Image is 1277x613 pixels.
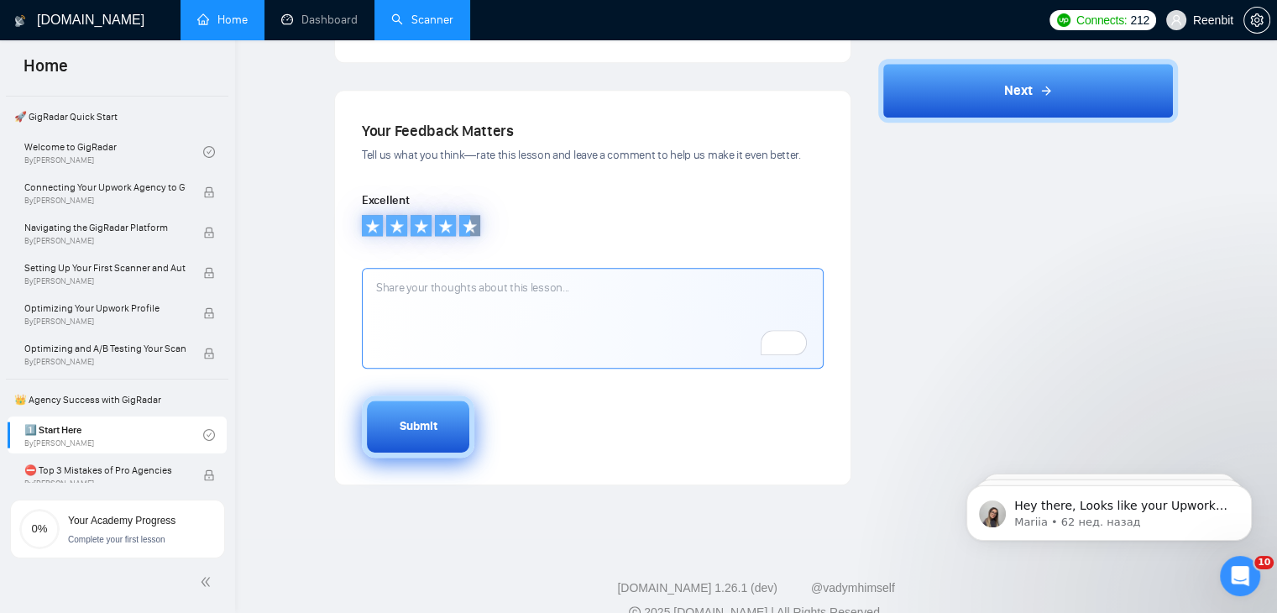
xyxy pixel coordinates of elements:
[24,479,186,489] span: By [PERSON_NAME]
[362,268,824,369] textarea: To enrich screen reader interactions, please activate Accessibility in Grammarly extension settings
[203,186,215,198] span: lock
[10,54,81,89] span: Home
[203,469,215,481] span: lock
[281,13,358,27] a: dashboardDashboard
[203,429,215,441] span: check-circle
[1057,13,1070,27] img: upwork-logo.png
[8,100,227,134] span: 🚀 GigRadar Quick Start
[73,49,288,279] span: Hey there, Looks like your Upwork agency Reenbit | Technology Partner for your business ran out o...
[24,417,203,453] a: 1️⃣ Start HereBy[PERSON_NAME]
[1170,14,1182,26] span: user
[24,276,186,286] span: By [PERSON_NAME]
[362,122,514,140] span: Your Feedback Matters
[362,193,409,207] span: Excellent
[24,317,186,327] span: By [PERSON_NAME]
[1244,13,1269,27] span: setting
[24,300,186,317] span: Optimizing Your Upwork Profile
[203,307,215,319] span: lock
[197,13,248,27] a: homeHome
[24,462,186,479] span: ⛔ Top 3 Mistakes of Pro Agencies
[617,581,777,595] a: [DOMAIN_NAME] 1.26.1 (dev)
[24,196,186,206] span: By [PERSON_NAME]
[811,581,895,595] a: @vadymhimself
[878,59,1178,123] button: Next
[68,515,175,527] span: Your Academy Progress
[24,340,186,357] span: Optimizing and A/B Testing Your Scanner for Better Results
[362,148,801,162] span: Tell us what you think—rate this lesson and leave a comment to help us make it even better.
[24,236,186,246] span: By [PERSON_NAME]
[68,535,165,544] span: Complete your first lesson
[1254,556,1274,569] span: 10
[24,259,186,276] span: Setting Up Your First Scanner and Auto-Bidder
[24,134,203,170] a: Welcome to GigRadarBy[PERSON_NAME]
[1076,11,1127,29] span: Connects:
[941,450,1277,568] iframe: Intercom notifications сообщение
[1130,11,1149,29] span: 212
[391,13,453,27] a: searchScanner
[19,523,60,534] span: 0%
[203,348,215,359] span: lock
[1243,7,1270,34] button: setting
[362,396,474,458] button: Submit
[200,574,217,590] span: double-left
[24,179,186,196] span: Connecting Your Upwork Agency to GigRadar
[14,8,26,34] img: logo
[24,357,186,367] span: By [PERSON_NAME]
[1004,81,1033,101] span: Next
[24,219,186,236] span: Navigating the GigRadar Platform
[203,267,215,279] span: lock
[203,227,215,238] span: lock
[1220,556,1260,596] iframe: Intercom live chat
[203,146,215,158] span: check-circle
[73,65,290,80] p: Message from Mariia, sent 62 нед. назад
[400,417,437,436] div: Submit
[8,383,227,417] span: 👑 Agency Success with GigRadar
[1243,13,1270,27] a: setting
